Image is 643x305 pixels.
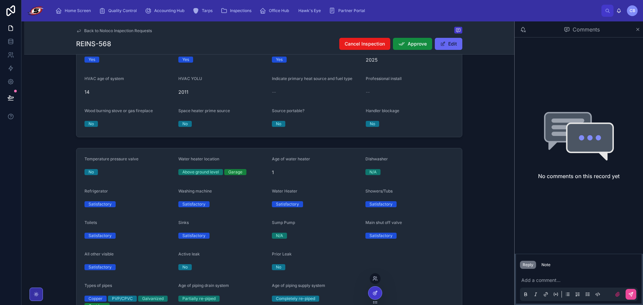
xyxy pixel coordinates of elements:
[89,57,95,63] div: Yes
[272,169,360,176] span: 1
[202,8,213,13] span: Tarps
[182,264,188,270] div: No
[272,251,292,256] span: Prior Leak
[97,5,141,17] a: Quality Control
[539,261,553,269] button: Note
[272,89,276,95] span: --
[370,121,375,127] div: No
[89,201,112,207] div: Satisfactory
[573,25,600,33] span: Comments
[89,264,112,270] div: Satisfactory
[541,262,550,268] div: Note
[327,5,370,17] a: Partner Portal
[272,108,304,113] span: Source portable?
[182,201,206,207] div: Satisfactory
[178,156,219,161] span: Water heater location
[76,39,111,49] h1: REINS-568
[230,8,251,13] span: Inspections
[435,38,462,50] button: Edit
[339,38,390,50] button: Cancel Inspection
[89,233,112,239] div: Satisfactory
[272,283,325,288] span: Age of piping supply system
[538,172,620,180] h2: No comments on this record yet
[276,233,283,239] div: N/A
[366,57,454,63] span: 2025
[154,8,184,13] span: Accounting Hub
[112,296,133,302] div: PVP/CPVC
[520,261,536,269] button: Reply
[182,169,219,175] div: Above ground level
[53,5,96,17] a: Home Screen
[269,8,289,13] span: Office Hub
[272,156,310,161] span: Age of water heater
[178,251,200,256] span: Active leak
[178,108,230,113] span: Space heater prime source
[369,201,393,207] div: Satisfactory
[295,5,326,17] a: Hawk's Eye
[365,156,388,161] span: Dishwasher
[178,89,267,95] span: 2011
[182,121,188,127] div: No
[84,76,124,81] span: HVAC age of system
[108,8,137,13] span: Quality Control
[65,8,91,13] span: Home Screen
[366,108,399,113] span: Handler blockage
[345,41,385,47] span: Cancel Inspection
[84,89,173,95] span: 14
[257,5,294,17] a: Office Hub
[630,8,635,13] span: CB
[89,296,103,302] div: Copper
[76,28,152,33] a: Back to Noloco Inspection Requests
[84,251,114,256] span: All other visible
[84,156,138,161] span: Temperature pressure valve
[182,57,189,63] div: Yes
[182,233,206,239] div: Satisfactory
[276,264,281,270] div: No
[84,28,152,33] span: Back to Noloco Inspection Requests
[178,283,229,288] span: Age of piping drain system
[84,108,153,113] span: Wood burning stove or gas fireplace
[27,5,45,16] img: App logo
[276,57,283,63] div: Yes
[298,8,321,13] span: Hawk's Eye
[89,169,94,175] div: No
[84,220,97,225] span: Toilets
[228,169,242,175] div: Garage
[50,3,601,18] div: scrollable content
[142,296,164,302] div: Galvanized
[84,188,108,194] span: Refrigerator
[365,188,393,194] span: Showers/Tubs
[366,89,370,95] span: --
[219,5,256,17] a: Inspections
[190,5,217,17] a: Tarps
[276,201,299,207] div: Satisfactory
[393,38,432,50] button: Approve
[182,296,216,302] div: Partially re-piped
[338,8,365,13] span: Partner Portal
[369,169,376,175] div: N/A
[276,121,281,127] div: No
[365,220,402,225] span: Main shut off valve
[89,121,94,127] div: No
[84,283,112,288] span: Types of pipes
[366,76,402,81] span: Professional install
[272,188,297,194] span: Water Heater
[178,76,202,81] span: HVAC YOLU
[272,220,295,225] span: Sump Pump
[408,41,427,47] span: Approve
[178,220,189,225] span: Sinks
[369,233,393,239] div: Satisfactory
[143,5,189,17] a: Accounting Hub
[178,188,212,194] span: Washing machine
[272,76,352,81] span: Indicate primary heat source and fuel type
[276,296,315,302] div: Completely re-piped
